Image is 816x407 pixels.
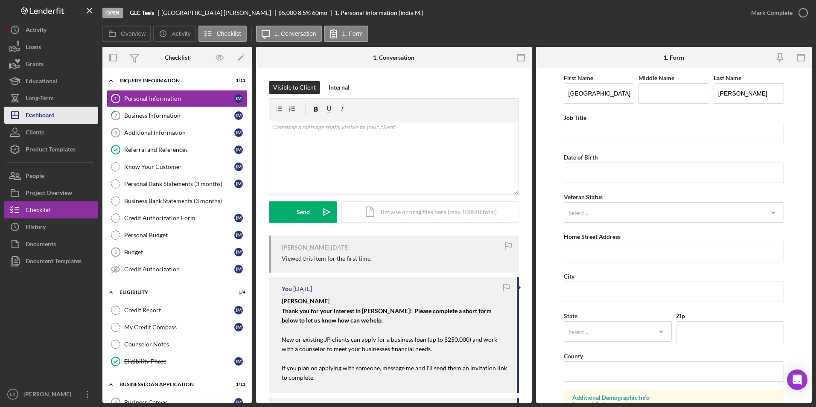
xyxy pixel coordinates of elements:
tspan: 6 [114,400,117,405]
div: I M [234,357,243,366]
div: Checklist [26,201,50,221]
tspan: 2 [114,113,117,118]
label: Zip [676,312,685,320]
a: Credit Authorization FormIM [107,209,248,227]
div: Open [102,8,123,18]
button: People [4,167,98,184]
button: Activity [153,26,196,42]
a: Checklist [4,201,98,218]
button: Project Overview [4,184,98,201]
label: Last Name [714,74,741,81]
button: Overview [102,26,151,42]
a: Credit AuthorizationIM [107,261,248,278]
div: Grants [26,55,44,75]
label: Overview [121,30,146,37]
div: Eligibility Phase [124,358,234,365]
div: I M [234,145,243,154]
label: County [564,352,583,360]
label: Checklist [217,30,241,37]
button: Educational [4,73,98,90]
a: Clients [4,124,98,141]
div: Activity [26,21,47,41]
a: Document Templates [4,253,98,270]
a: Business Bank Statements (3 months) [107,192,248,209]
div: Personal Budget [124,232,234,238]
button: Visible to Client [269,81,320,94]
div: People [26,167,44,186]
a: Referral and ReferencesIM [107,141,248,158]
a: 1Personal InformationIM [107,90,248,107]
time: 2025-09-29 17:05 [331,244,350,251]
a: Know Your CustomerIM [107,158,248,175]
div: [PERSON_NAME] [282,244,329,251]
button: Send [269,201,337,223]
text: LG [10,392,16,397]
span: $5,000 [278,9,297,16]
div: Credit Report [124,307,234,314]
div: 1 / 4 [230,290,245,295]
div: My Credit Compass [124,324,234,331]
div: I M [234,306,243,314]
a: Personal BudgetIM [107,227,248,244]
div: Referral and References [124,146,234,153]
div: I M [234,111,243,120]
button: History [4,218,98,235]
label: Activity [172,30,190,37]
div: I M [234,323,243,331]
button: Dashboard [4,107,98,124]
div: INQUIRY INFORMATION [119,78,224,83]
div: 1 / 11 [230,382,245,387]
div: Eligibility [119,290,224,295]
div: I M [234,398,243,407]
button: Checklist [198,26,247,42]
label: First Name [564,74,593,81]
label: Middle Name [638,74,674,81]
div: I M [234,180,243,188]
div: Personal Bank Statements (3 months) [124,180,234,187]
b: GLC Tee's [130,9,154,16]
mark: If you plan on applying with someone, message me and I'll send them an invitation link to complete. [282,364,508,381]
div: Credit Authorization Form [124,215,234,221]
div: Dashboard [26,107,55,126]
a: Credit ReportIM [107,302,248,319]
div: Long-Term [26,90,54,109]
div: Viewed this item for the first time. [282,255,372,262]
a: 3Additional InformationIM [107,124,248,141]
button: Activity [4,21,98,38]
div: Credit Authorization [124,266,234,273]
div: Loans [26,38,41,58]
div: Additional Information [124,129,234,136]
div: Visible to Client [273,81,316,94]
label: 1. Conversation [274,30,316,37]
button: Internal [324,81,354,94]
label: 1. Form [342,30,363,37]
div: Educational [26,73,57,92]
div: Clients [26,124,44,143]
mark: Thank you for your interest in [PERSON_NAME]! Please complete a short form below to let us know h... [282,307,493,324]
div: Documents [26,235,56,255]
div: Mark Complete [751,4,793,21]
button: Documents [4,235,98,253]
div: I M [234,248,243,256]
button: Product Templates [4,141,98,158]
time: 2025-09-29 16:59 [293,285,312,292]
div: 1. Personal Information (India M.) [335,9,423,16]
a: 2Business InformationIM [107,107,248,124]
button: Long-Term [4,90,98,107]
div: Select... [568,209,588,216]
label: City [564,273,574,280]
div: Document Templates [26,253,82,272]
a: 5BudgetIM [107,244,248,261]
div: Send [297,201,310,223]
div: Personal Information [124,95,234,102]
div: 8.5 % [298,9,311,16]
div: [PERSON_NAME] [21,386,77,405]
div: History [26,218,46,238]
